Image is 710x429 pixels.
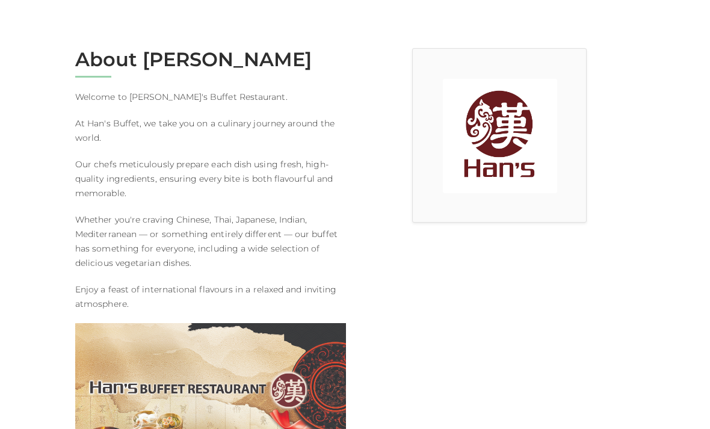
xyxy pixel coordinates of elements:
[75,157,346,200] p: Our chefs meticulously prepare each dish using fresh, high-quality ingredients, ensuring every bi...
[75,48,346,71] h2: About [PERSON_NAME]
[75,282,346,311] p: Enjoy a feast of international flavours in a relaxed and inviting atmosphere.
[75,212,346,270] p: Whether you're craving Chinese, Thai, Japanese, Indian, Mediterranean — or something entirely dif...
[75,116,346,145] p: At Han's Buffet, we take you on a culinary journey around the world.
[75,90,346,104] p: Welcome to [PERSON_NAME]'s Buffet Restaurant.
